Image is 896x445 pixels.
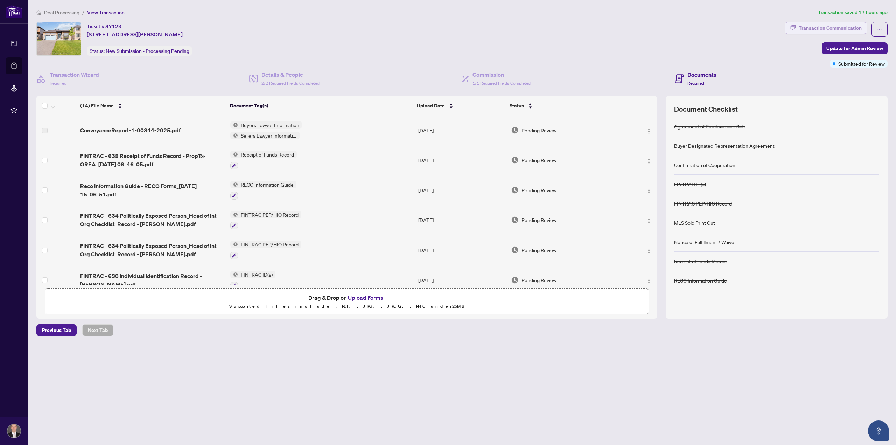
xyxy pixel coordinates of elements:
[227,96,414,116] th: Document Tag(s)
[521,156,556,164] span: Pending Review
[799,22,862,34] div: Transaction Communication
[87,30,183,39] span: [STREET_ADDRESS][PERSON_NAME]
[417,102,445,110] span: Upload Date
[261,81,320,86] span: 2/2 Required Fields Completed
[238,271,275,278] span: FINTRAC ID(s)
[80,211,225,228] span: FINTRAC - 634 Politically Exposed Person_Head of Int Org Checklist_Record - [PERSON_NAME].pdf
[82,324,113,336] button: Next Tab
[822,42,888,54] button: Update for Admin Review
[230,271,275,290] button: Status IconFINTRAC ID(s)
[521,216,556,224] span: Pending Review
[42,325,71,336] span: Previous Tab
[238,121,302,129] span: Buyers Lawyer Information
[80,182,225,199] span: Reco Information Guide - RECO Forms_[DATE] 15_06_51.pdf
[308,293,385,302] span: Drag & Drop or
[646,248,652,253] img: Logo
[238,151,297,158] span: Receipt of Funds Record
[687,70,716,79] h4: Documents
[674,142,775,150] div: Buyer Designated Representation Agreement
[238,132,300,139] span: Sellers Lawyer Information
[674,161,735,169] div: Confirmation of Cooperation
[521,276,556,284] span: Pending Review
[415,205,508,235] td: [DATE]
[643,185,654,196] button: Logo
[415,235,508,265] td: [DATE]
[45,289,649,315] span: Drag & Drop orUpload FormsSupported files include .PDF, .JPG, .JPEG, .PNG under25MB
[230,211,301,230] button: Status IconFINTRAC PEP/HIO Record
[238,241,301,248] span: FINTRAC PEP/HIO Record
[674,257,727,265] div: Receipt of Funds Record
[77,96,227,116] th: (14) File Name
[643,274,654,286] button: Logo
[646,278,652,284] img: Logo
[230,211,238,218] img: Status Icon
[80,152,225,168] span: FINTRAC - 635 Receipt of Funds Record - PropTx-OREA_[DATE] 08_46_05.pdf
[80,272,225,288] span: FINTRAC - 630 Individual Identification Record - [PERSON_NAME].pdf
[230,151,297,169] button: Status IconReceipt of Funds Record
[643,244,654,256] button: Logo
[818,8,888,16] article: Transaction saved 17 hours ago
[230,181,238,188] img: Status Icon
[838,60,885,68] span: Submitted for Review
[674,104,738,114] span: Document Checklist
[511,246,519,254] img: Document Status
[674,200,732,207] div: FINTRAC PEP/HIO Record
[230,271,238,278] img: Status Icon
[230,121,238,129] img: Status Icon
[521,246,556,254] span: Pending Review
[238,211,301,218] span: FINTRAC PEP/HIO Record
[785,22,867,34] button: Transaction Communication
[80,126,181,134] span: ConveyanceReport-1-00344-2025.pdf
[507,96,623,116] th: Status
[261,70,320,79] h4: Details & People
[50,70,99,79] h4: Transaction Wizard
[511,126,519,134] img: Document Status
[230,151,238,158] img: Status Icon
[646,218,652,224] img: Logo
[230,241,238,248] img: Status Icon
[511,276,519,284] img: Document Status
[674,277,727,284] div: RECO Information Guide
[472,81,531,86] span: 1/1 Required Fields Completed
[826,43,883,54] span: Update for Admin Review
[414,96,507,116] th: Upload Date
[687,81,704,86] span: Required
[49,302,644,311] p: Supported files include .PDF, .JPG, .JPEG, .PNG under 25 MB
[230,181,296,200] button: Status IconRECO Information Guide
[521,126,556,134] span: Pending Review
[472,70,531,79] h4: Commission
[36,324,77,336] button: Previous Tab
[230,241,301,259] button: Status IconFINTRAC PEP/HIO Record
[106,48,189,54] span: New Submission - Processing Pending
[868,420,889,441] button: Open asap
[346,293,385,302] button: Upload Forms
[510,102,524,110] span: Status
[674,219,715,227] div: MLS Sold Print Out
[6,5,22,18] img: logo
[80,102,114,110] span: (14) File Name
[82,8,84,16] li: /
[643,154,654,166] button: Logo
[7,424,21,438] img: Profile Icon
[646,188,652,194] img: Logo
[646,158,652,164] img: Logo
[44,9,79,16] span: Deal Processing
[415,116,508,145] td: [DATE]
[80,242,225,258] span: FINTRAC - 634 Politically Exposed Person_Head of Int Org Checklist_Record - [PERSON_NAME].pdf
[643,214,654,225] button: Logo
[415,145,508,175] td: [DATE]
[415,265,508,295] td: [DATE]
[87,46,192,56] div: Status:
[230,121,303,139] button: Status IconBuyers Lawyer InformationStatus IconSellers Lawyer Information
[877,27,882,32] span: ellipsis
[238,181,296,188] span: RECO Information Guide
[415,175,508,205] td: [DATE]
[674,123,745,130] div: Agreement of Purchase and Sale
[511,186,519,194] img: Document Status
[521,186,556,194] span: Pending Review
[87,22,121,30] div: Ticket #:
[87,9,125,16] span: View Transaction
[36,10,41,15] span: home
[37,22,81,55] img: IMG-X12295417_1.jpg
[674,238,736,246] div: Notice of Fulfillment / Waiver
